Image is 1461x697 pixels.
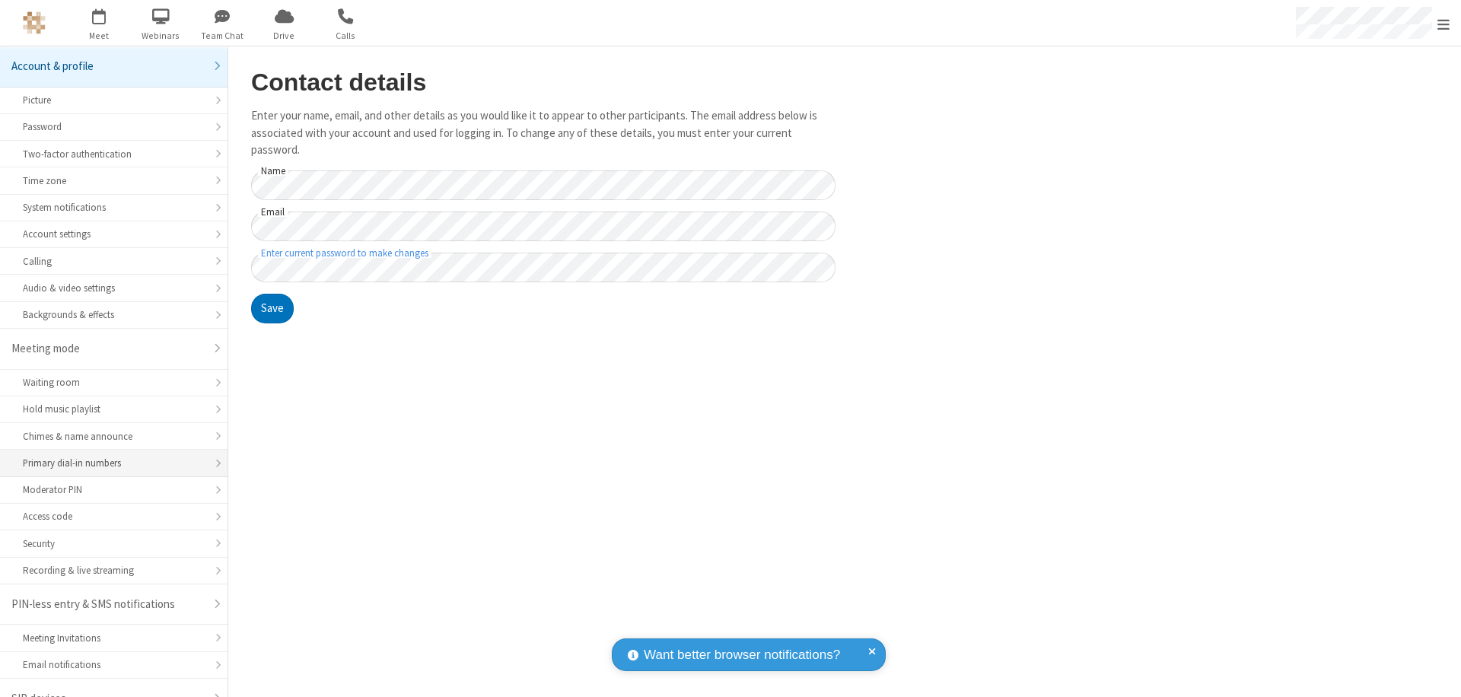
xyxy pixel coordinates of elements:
[23,563,205,578] div: Recording & live streaming
[11,340,205,358] div: Meeting mode
[194,29,251,43] span: Team Chat
[251,107,836,159] p: Enter your name, email, and other details as you would like it to appear to other participants. T...
[23,173,205,188] div: Time zone
[23,657,205,672] div: Email notifications
[23,119,205,134] div: Password
[11,58,205,75] div: Account & profile
[23,482,205,497] div: Moderator PIN
[317,29,374,43] span: Calls
[251,212,836,241] input: Email
[23,509,205,524] div: Access code
[644,645,840,665] span: Want better browser notifications?
[23,200,205,215] div: System notifications
[23,307,205,322] div: Backgrounds & effects
[132,29,189,43] span: Webinars
[23,375,205,390] div: Waiting room
[23,456,205,470] div: Primary dial-in numbers
[23,93,205,107] div: Picture
[251,69,836,96] h2: Contact details
[71,29,128,43] span: Meet
[11,596,205,613] div: PIN-less entry & SMS notifications
[23,402,205,416] div: Hold music playlist
[23,281,205,295] div: Audio & video settings
[23,11,46,34] img: QA Selenium DO NOT DELETE OR CHANGE
[23,429,205,444] div: Chimes & name announce
[23,536,205,551] div: Security
[251,294,294,324] button: Save
[23,254,205,269] div: Calling
[23,227,205,241] div: Account settings
[256,29,313,43] span: Drive
[251,170,836,200] input: Name
[23,631,205,645] div: Meeting Invitations
[251,253,836,282] input: Enter current password to make changes
[23,147,205,161] div: Two-factor authentication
